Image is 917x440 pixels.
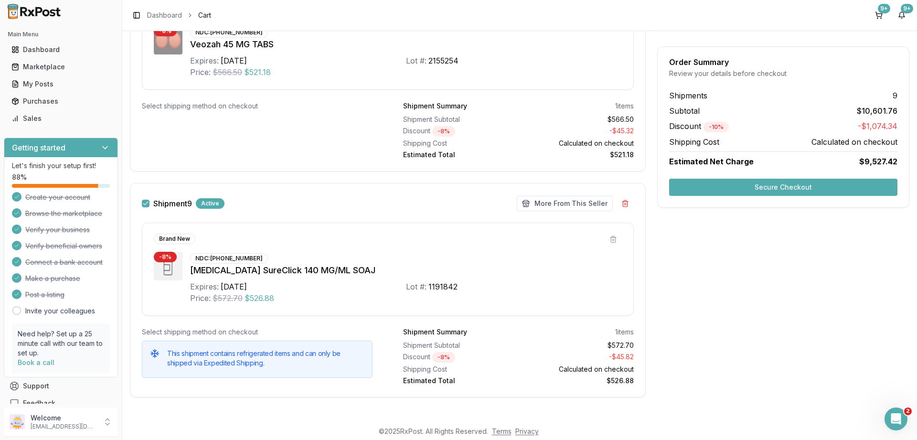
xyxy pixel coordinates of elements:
a: Privacy [515,427,539,435]
div: Select shipping method on checkout [142,101,373,111]
a: Purchases [8,93,114,110]
span: Verify your business [25,225,90,235]
div: Shipping Cost [403,139,515,148]
img: Veozah 45 MG TABS [154,26,182,54]
div: - 10 % [704,122,729,132]
a: Dashboard [8,41,114,58]
div: - 8 % [432,352,455,363]
span: Shipping Cost [669,136,719,148]
div: NDC: [PHONE_NUMBER] [190,253,268,264]
div: Discount [403,352,515,363]
div: Calculated on checkout [522,139,634,148]
div: Discount [403,126,515,137]
div: Price: [190,66,211,78]
div: - 8 % [154,26,177,36]
div: - $45.32 [522,126,634,137]
span: Post a listing [25,290,64,300]
a: Dashboard [147,11,182,20]
div: 1191842 [428,281,458,292]
span: Shipments [669,90,707,101]
h5: This shipment contains refrigerated items and can only be shipped via Expedited Shipping. [167,349,364,368]
span: Cart [198,11,211,20]
div: Shipment Subtotal [403,115,515,124]
iframe: Intercom live chat [885,408,907,430]
span: $572.70 [213,292,243,304]
p: [EMAIL_ADDRESS][DOMAIN_NAME] [31,423,97,430]
div: Brand New [154,234,195,244]
div: 1 items [615,327,634,337]
span: 9 [893,90,897,101]
a: Book a call [18,358,54,366]
div: [DATE] [221,281,247,292]
span: $9,527.42 [859,156,897,167]
button: 9+ [871,8,886,23]
p: Welcome [31,413,97,423]
span: Subtotal [669,105,700,117]
a: My Posts [8,75,114,93]
button: Marketplace [4,59,118,75]
div: Lot #: [406,55,427,66]
span: Verify beneficial owners [25,241,102,251]
div: Veozah 45 MG TABS [190,38,622,51]
div: Estimated Total [403,150,515,160]
button: More From This Seller [517,196,613,211]
img: User avatar [10,414,25,429]
nav: breadcrumb [147,11,211,20]
a: Invite your colleagues [25,306,95,316]
div: Marketplace [11,62,110,72]
a: Marketplace [8,58,114,75]
div: Active [196,198,224,209]
div: 1 items [615,101,634,111]
span: $526.88 [245,292,274,304]
div: Dashboard [11,45,110,54]
div: 9+ [901,4,913,13]
span: 88 % [12,172,27,182]
div: Select shipping method on checkout [142,327,373,337]
img: Repatha SureClick 140 MG/ML SOAJ [154,252,182,280]
div: [MEDICAL_DATA] SureClick 140 MG/ML SOAJ [190,264,622,277]
span: Feedback [23,398,55,408]
div: Shipment Summary [403,101,467,111]
div: Lot #: [406,281,427,292]
div: 2155254 [428,55,458,66]
div: Estimated Total [403,376,515,386]
button: My Posts [4,76,118,92]
div: Shipping Cost [403,365,515,374]
p: Let's finish your setup first! [12,161,110,171]
span: 2 [904,408,912,415]
span: Estimated Net Charge [669,157,754,166]
a: Sales [8,110,114,127]
button: Secure Checkout [669,179,897,196]
img: RxPost Logo [4,4,65,19]
span: Connect a bank account [25,258,103,267]
span: $10,601.76 [857,105,897,117]
button: Sales [4,111,118,126]
div: 9+ [878,4,890,13]
div: $572.70 [522,341,634,350]
a: Terms [492,427,512,435]
span: $566.50 [213,66,242,78]
div: Price: [190,292,211,304]
span: Create your account [25,193,90,202]
span: Make a purchase [25,274,80,283]
span: Discount [669,121,729,131]
label: Shipment 9 [153,200,192,207]
div: Review your details before checkout [669,69,897,78]
p: Need help? Set up a 25 minute call with our team to set up. [18,329,104,358]
button: 9+ [894,8,909,23]
div: Shipment Subtotal [403,341,515,350]
button: Feedback [4,395,118,412]
div: My Posts [11,79,110,89]
span: Browse the marketplace [25,209,102,218]
div: Expires: [190,281,219,292]
div: $521.18 [522,150,634,160]
span: Calculated on checkout [811,136,897,148]
div: - 8 % [154,252,177,262]
span: $521.18 [244,66,271,78]
button: Support [4,377,118,395]
div: Expires: [190,55,219,66]
div: Purchases [11,97,110,106]
div: Order Summary [669,58,897,66]
button: Purchases [4,94,118,109]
